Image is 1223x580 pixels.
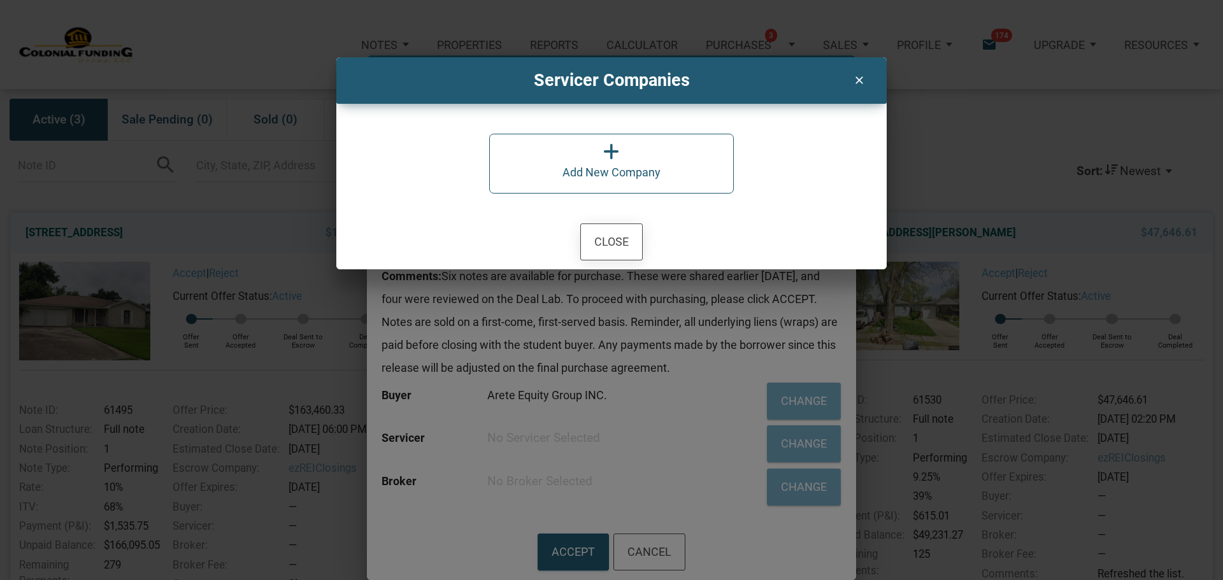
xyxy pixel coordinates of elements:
[346,67,877,94] h4: Servicer Companies
[851,69,866,87] i: clear
[594,231,629,253] div: Close
[562,161,661,184] div: Add New Company
[580,223,643,260] button: Close
[840,64,879,92] button: clear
